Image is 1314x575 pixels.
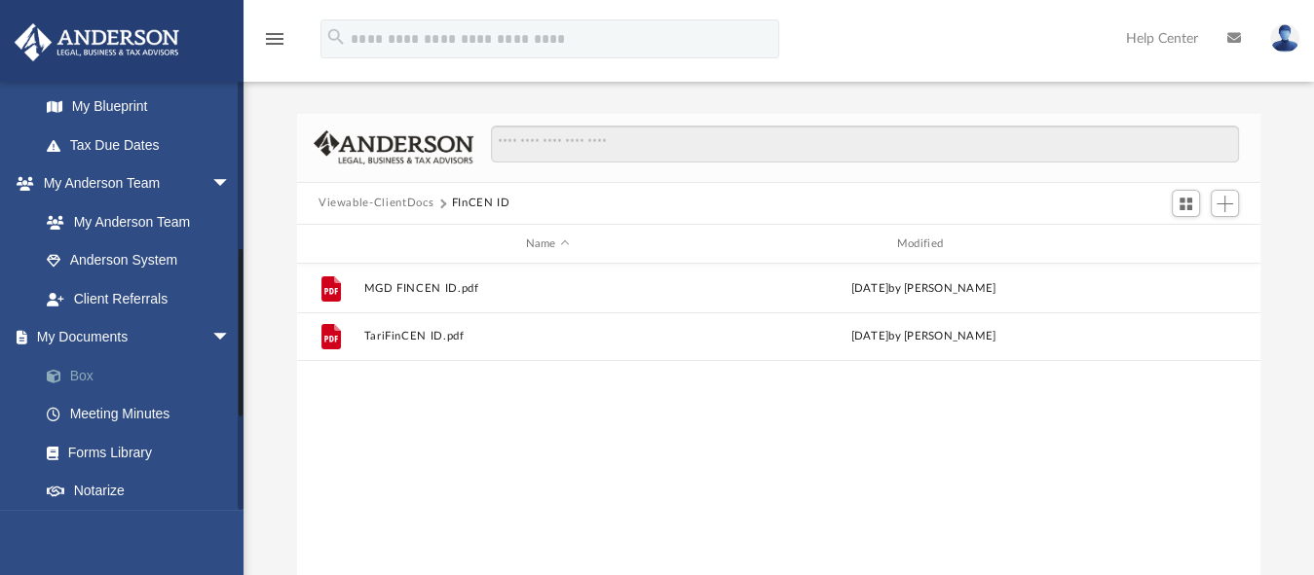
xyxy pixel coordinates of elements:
a: Notarize [27,472,260,511]
button: MGD FINCEN ID.pdf [363,282,731,295]
div: Name [362,235,731,253]
span: arrow_drop_down [211,318,250,358]
div: [DATE] by [PERSON_NAME] [739,329,1107,346]
a: Box [27,356,260,395]
div: id [306,235,355,253]
a: Meeting Minutes [27,395,260,434]
button: FInCEN ID [452,195,510,212]
a: Client Referrals [27,279,250,318]
a: menu [263,37,286,51]
a: My Blueprint [27,88,250,126]
img: User Pic [1270,24,1299,53]
input: Search files and folders [491,126,1239,162]
a: Anderson System [27,241,250,280]
img: Anderson Advisors Platinum Portal [9,23,185,61]
div: id [1115,235,1252,253]
a: My Anderson Teamarrow_drop_down [14,164,250,203]
button: Add [1211,190,1240,217]
i: menu [263,27,286,51]
a: Tax Due Dates [27,126,260,164]
a: Forms Library [27,433,250,472]
div: Modified [739,235,1108,253]
button: Viewable-ClientDocs [319,195,433,212]
div: [DATE] by [PERSON_NAME] [739,280,1107,298]
button: Switch to Grid View [1172,190,1201,217]
a: My Anderson Team [27,202,241,241]
a: My Documentsarrow_drop_down [14,318,260,357]
i: search [325,26,347,48]
span: arrow_drop_down [211,164,250,204]
button: TariFinCEN ID.pdf [363,331,731,343]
